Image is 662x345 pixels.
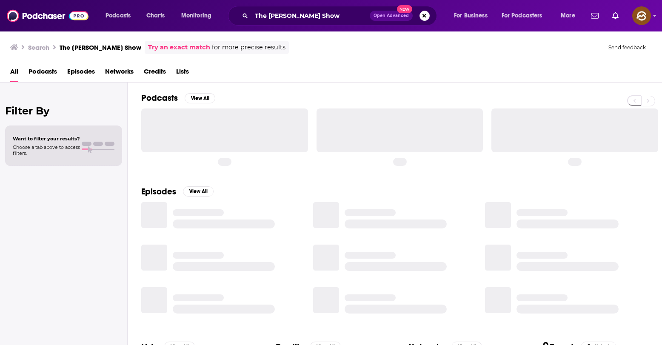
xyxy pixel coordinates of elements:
button: open menu [496,9,555,23]
input: Search podcasts, credits, & more... [251,9,370,23]
a: EpisodesView All [141,186,214,197]
span: Monitoring [181,10,211,22]
span: Logged in as hey85204 [632,6,651,25]
span: Choose a tab above to access filters. [13,144,80,156]
button: Send feedback [606,44,648,51]
a: All [10,65,18,82]
span: Open Advanced [374,14,409,18]
a: Podcasts [29,65,57,82]
h2: Podcasts [141,93,178,103]
button: View All [185,93,215,103]
button: Open AdvancedNew [370,11,413,21]
h2: Filter By [5,105,122,117]
a: Networks [105,65,134,82]
button: Show profile menu [632,6,651,25]
h2: Episodes [141,186,176,197]
button: open menu [448,9,498,23]
a: Lists [176,65,189,82]
a: Charts [141,9,170,23]
span: Want to filter your results? [13,136,80,142]
span: For Business [454,10,488,22]
h3: Search [28,43,49,51]
a: Credits [144,65,166,82]
button: open menu [100,9,142,23]
button: View All [183,186,214,197]
span: Charts [146,10,165,22]
a: Show notifications dropdown [588,9,602,23]
span: for more precise results [212,43,285,52]
span: New [397,5,412,13]
a: Episodes [67,65,95,82]
span: For Podcasters [502,10,542,22]
a: PodcastsView All [141,93,215,103]
span: Podcasts [106,10,131,22]
img: Podchaser - Follow, Share and Rate Podcasts [7,8,88,24]
button: open menu [555,9,586,23]
button: open menu [175,9,223,23]
span: More [561,10,575,22]
a: Show notifications dropdown [609,9,622,23]
div: Search podcasts, credits, & more... [236,6,445,26]
a: Try an exact match [148,43,210,52]
img: User Profile [632,6,651,25]
h3: The [PERSON_NAME] Show [60,43,141,51]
